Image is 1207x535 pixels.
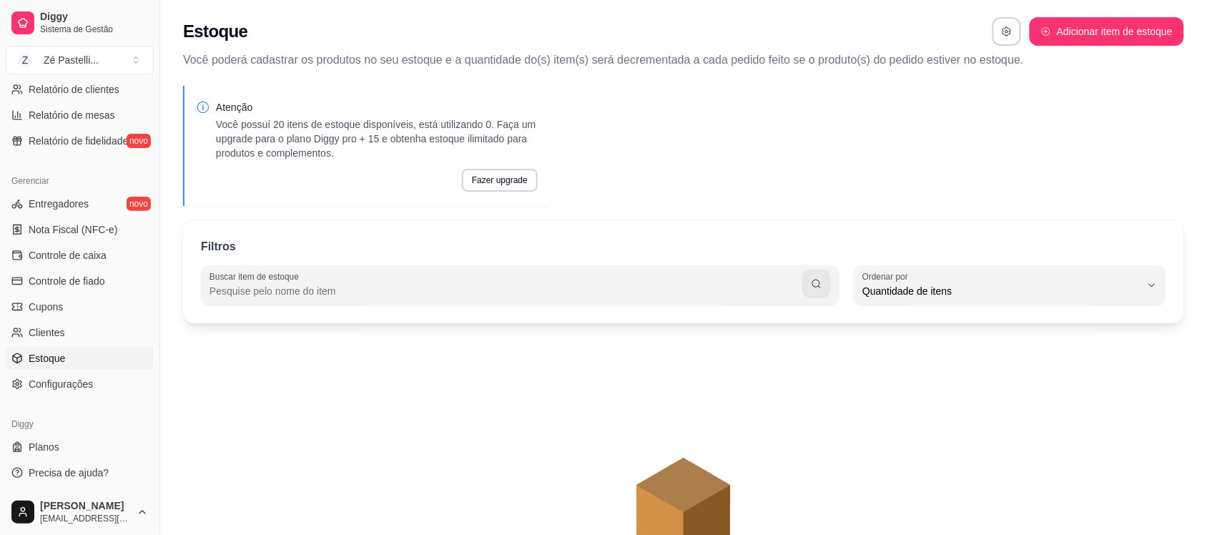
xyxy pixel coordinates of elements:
input: Buscar item de estoque [210,284,802,298]
a: DiggySistema de Gestão [6,6,154,40]
a: Precisa de ajuda? [6,461,154,484]
p: Atenção [216,100,538,114]
a: Controle de fiado [6,270,154,293]
span: Controle de caixa [29,248,107,262]
span: Clientes [29,325,65,340]
span: Estoque [29,351,65,365]
span: Precisa de ajuda? [29,466,109,480]
label: Buscar item de estoque [210,270,304,283]
a: Configurações [6,373,154,396]
span: Configurações [29,377,93,391]
button: Adicionar item de estoque [1030,17,1184,46]
h2: Estoque [183,20,247,43]
a: Relatório de fidelidadenovo [6,129,154,152]
button: Fazer upgrade [462,169,538,192]
a: Relatório de clientes [6,78,154,101]
a: Relatório de mesas [6,104,154,127]
a: Clientes [6,321,154,344]
div: Zé Pastelli ... [44,53,99,67]
a: Cupons [6,295,154,318]
span: Entregadores [29,197,89,211]
button: Ordenar porQuantidade de itens [854,265,1166,305]
a: Controle de caixa [6,244,154,267]
span: Relatório de mesas [29,108,115,122]
button: Select a team [6,46,154,74]
p: Você poderá cadastrar os produtos no seu estoque e a quantidade do(s) item(s) será decrementada a... [183,51,1184,69]
a: Estoque [6,347,154,370]
span: Cupons [29,300,63,314]
a: Planos [6,436,154,458]
a: Nota Fiscal (NFC-e) [6,218,154,241]
span: Nota Fiscal (NFC-e) [29,222,117,237]
div: Gerenciar [6,170,154,192]
span: Relatório de clientes [29,82,119,97]
span: Controle de fiado [29,274,105,288]
label: Ordenar por [862,270,913,283]
div: Diggy [6,413,154,436]
span: [PERSON_NAME] [40,500,131,513]
span: Sistema de Gestão [40,24,148,35]
span: Quantidade de itens [862,284,1141,298]
span: Planos [29,440,59,454]
a: Entregadoresnovo [6,192,154,215]
span: [EMAIL_ADDRESS][DOMAIN_NAME] [40,513,131,524]
p: Você possuí 20 itens de estoque disponíveis, está utilizando 0. Faça um upgrade para o plano Digg... [216,117,538,160]
button: [PERSON_NAME][EMAIL_ADDRESS][DOMAIN_NAME] [6,495,154,529]
span: Relatório de fidelidade [29,134,128,148]
p: Filtros [201,238,236,255]
span: Diggy [40,11,148,24]
span: Z [18,53,32,67]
